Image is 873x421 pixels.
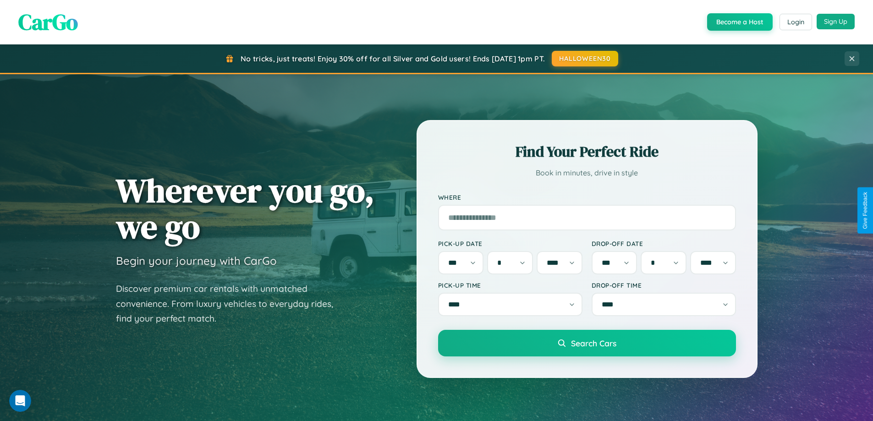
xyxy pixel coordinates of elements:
label: Pick-up Time [438,281,582,289]
h1: Wherever you go, we go [116,172,374,245]
button: Sign Up [817,14,855,29]
span: Search Cars [571,338,616,348]
label: Where [438,193,736,201]
h3: Begin your journey with CarGo [116,254,277,268]
button: Search Cars [438,330,736,356]
span: CarGo [18,7,78,37]
iframe: Intercom live chat [9,390,31,412]
span: No tricks, just treats! Enjoy 30% off for all Silver and Gold users! Ends [DATE] 1pm PT. [241,54,545,63]
p: Discover premium car rentals with unmatched convenience. From luxury vehicles to everyday rides, ... [116,281,345,326]
button: HALLOWEEN30 [552,51,618,66]
label: Drop-off Time [592,281,736,289]
button: Become a Host [707,13,773,31]
h2: Find Your Perfect Ride [438,142,736,162]
button: Login [780,14,812,30]
div: Give Feedback [862,192,868,229]
p: Book in minutes, drive in style [438,166,736,180]
label: Pick-up Date [438,240,582,247]
label: Drop-off Date [592,240,736,247]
